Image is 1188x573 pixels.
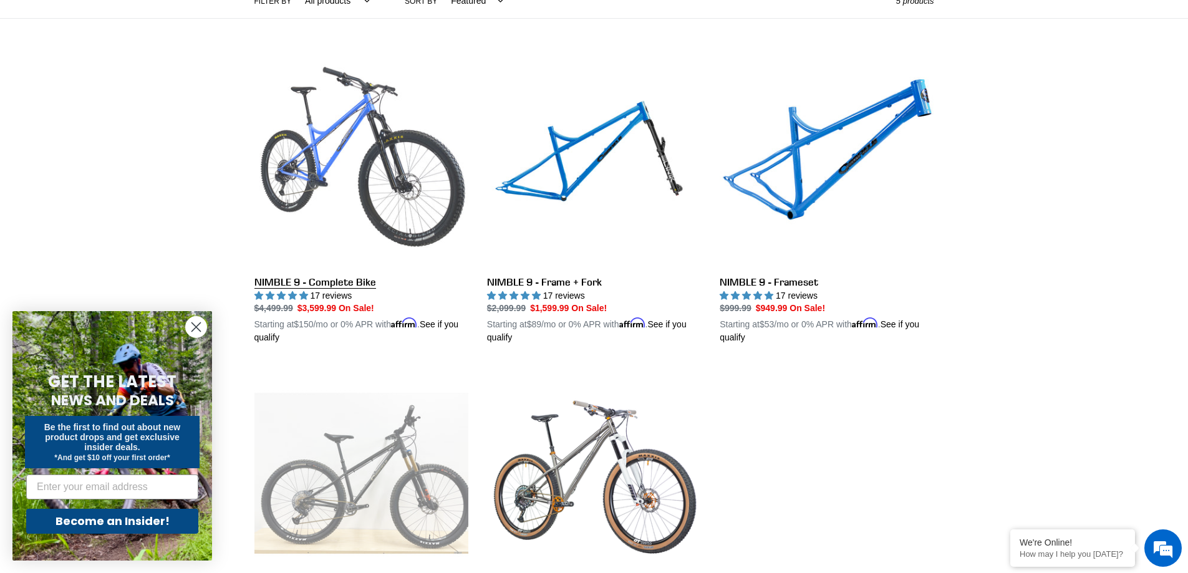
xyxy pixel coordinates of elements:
p: How may I help you today? [1020,549,1126,559]
button: Become an Insider! [26,509,198,534]
span: NEWS AND DEALS [51,390,174,410]
span: *And get $10 off your first order* [54,453,170,462]
button: Close dialog [185,316,207,338]
div: We're Online! [1020,537,1126,547]
input: Enter your email address [26,474,198,499]
span: GET THE LATEST [48,370,176,393]
span: Be the first to find out about new product drops and get exclusive insider deals. [44,422,181,452]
